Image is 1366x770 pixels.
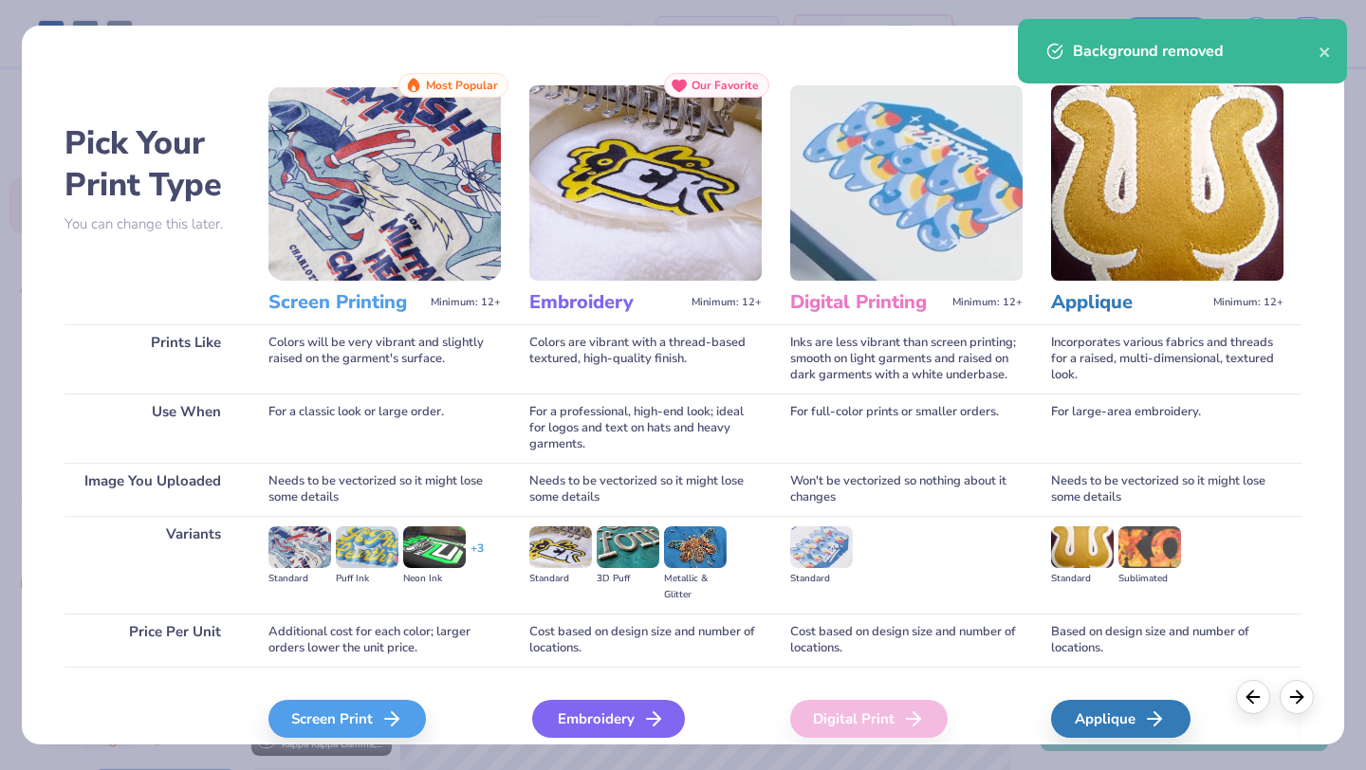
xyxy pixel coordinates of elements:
[529,463,762,516] div: Needs to be vectorized so it might lose some details
[952,296,1023,309] span: Minimum: 12+
[529,526,592,568] img: Standard
[790,571,853,587] div: Standard
[268,526,331,568] img: Standard
[1051,614,1283,667] div: Based on design size and number of locations.
[431,296,501,309] span: Minimum: 12+
[529,85,762,281] img: Embroidery
[790,85,1023,281] img: Digital Printing
[65,614,240,667] div: Price Per Unit
[65,216,240,232] p: You can change this later.
[790,394,1023,463] div: For full-color prints or smaller orders.
[532,700,685,738] div: Embroidery
[790,463,1023,516] div: Won't be vectorized so nothing about it changes
[529,742,762,758] span: We'll vectorize your image.
[790,614,1023,667] div: Cost based on design size and number of locations.
[336,571,398,587] div: Puff Ink
[529,614,762,667] div: Cost based on design size and number of locations.
[692,296,762,309] span: Minimum: 12+
[268,700,426,738] div: Screen Print
[1118,526,1181,568] img: Sublimated
[1213,296,1283,309] span: Minimum: 12+
[1051,85,1283,281] img: Applique
[65,516,240,614] div: Variants
[790,700,948,738] div: Digital Print
[403,526,466,568] img: Neon Ink
[65,324,240,394] div: Prints Like
[1051,571,1114,587] div: Standard
[426,79,498,92] span: Most Popular
[403,571,466,587] div: Neon Ink
[65,394,240,463] div: Use When
[1319,40,1332,63] button: close
[1051,463,1283,516] div: Needs to be vectorized so it might lose some details
[268,324,501,394] div: Colors will be very vibrant and slightly raised on the garment's surface.
[268,614,501,667] div: Additional cost for each color; larger orders lower the unit price.
[65,463,240,516] div: Image You Uploaded
[597,571,659,587] div: 3D Puff
[664,526,727,568] img: Metallic & Glitter
[790,324,1023,394] div: Inks are less vibrant than screen printing; smooth on light garments and raised on dark garments ...
[529,290,684,315] h3: Embroidery
[790,526,853,568] img: Standard
[268,463,501,516] div: Needs to be vectorized so it might lose some details
[268,85,501,281] img: Screen Printing
[1051,526,1114,568] img: Standard
[597,526,659,568] img: 3D Puff
[471,541,484,573] div: + 3
[268,290,423,315] h3: Screen Printing
[65,122,240,206] h2: Pick Your Print Type
[1118,571,1181,587] div: Sublimated
[268,571,331,587] div: Standard
[1051,700,1191,738] div: Applique
[336,526,398,568] img: Puff Ink
[664,571,727,603] div: Metallic & Glitter
[529,324,762,394] div: Colors are vibrant with a thread-based textured, high-quality finish.
[1051,290,1206,315] h3: Applique
[1051,394,1283,463] div: For large-area embroidery.
[529,394,762,463] div: For a professional, high-end look; ideal for logos and text on hats and heavy garments.
[692,79,759,92] span: Our Favorite
[1051,324,1283,394] div: Incorporates various fabrics and threads for a raised, multi-dimensional, textured look.
[790,290,945,315] h3: Digital Printing
[268,742,501,758] span: We'll vectorize your image.
[529,571,592,587] div: Standard
[268,394,501,463] div: For a classic look or large order.
[1051,742,1283,758] span: We'll vectorize your image.
[1073,40,1319,63] div: Background removed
